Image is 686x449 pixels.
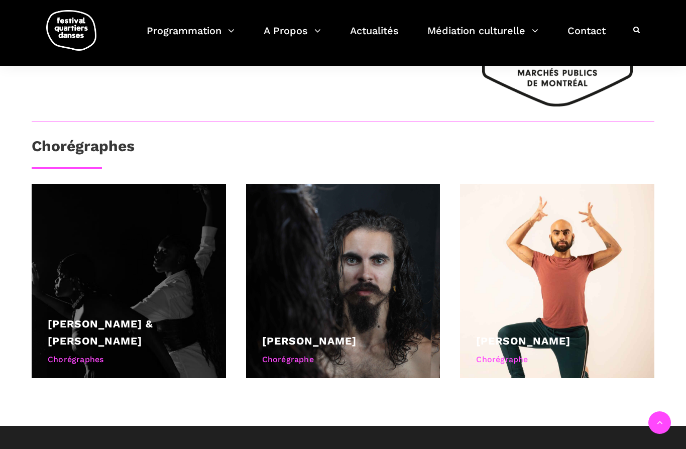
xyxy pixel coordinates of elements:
a: Contact [567,22,606,52]
a: A Propos [264,22,321,52]
div: Chorégraphe [476,353,638,366]
h3: Chorégraphes [32,137,135,162]
img: logo-fqd-med [46,10,96,51]
a: [PERSON_NAME] & [PERSON_NAME] [48,317,153,347]
div: Chorégraphes [48,353,210,366]
a: Médiation culturelle [427,22,538,52]
a: [PERSON_NAME] [476,334,570,347]
a: [PERSON_NAME] [262,334,357,347]
a: Programmation [147,22,235,52]
div: Chorégraphe [262,353,424,366]
a: Actualités [350,22,399,52]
